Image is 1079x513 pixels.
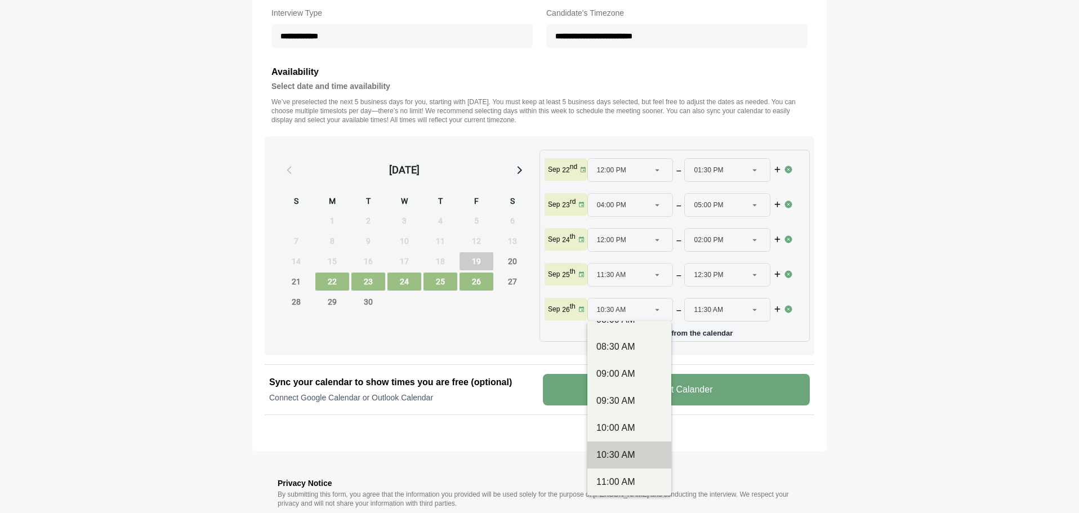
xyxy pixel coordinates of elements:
label: Interview Type [271,6,533,20]
div: T [423,195,457,209]
span: Friday, September 5, 2025 [460,212,493,230]
span: Sunday, September 7, 2025 [279,232,313,250]
span: Sunday, September 21, 2025 [279,273,313,291]
strong: 25 [562,271,569,279]
span: Tuesday, September 30, 2025 [351,293,385,311]
span: Thursday, September 18, 2025 [423,252,457,270]
sup: th [570,302,576,310]
div: W [387,195,421,209]
span: 12:00 PM [597,159,626,181]
div: S [279,195,313,209]
span: Tuesday, September 23, 2025 [351,273,385,291]
span: Wednesday, September 17, 2025 [387,252,421,270]
strong: 24 [562,236,569,244]
span: Wednesday, September 24, 2025 [387,273,421,291]
span: Monday, September 8, 2025 [315,232,349,250]
sup: th [570,267,576,275]
span: 10:30 AM [597,298,626,321]
label: Candidate's Timezone [546,6,808,20]
div: M [315,195,349,209]
span: Sunday, September 28, 2025 [279,293,313,311]
span: Tuesday, September 2, 2025 [351,212,385,230]
span: 02:00 PM [694,229,723,251]
span: 01:30 PM [694,159,723,181]
strong: 26 [562,306,569,314]
span: 12:30 PM [694,264,723,286]
span: Friday, September 19, 2025 [460,252,493,270]
v-button: Connect Calander [543,374,810,405]
span: Sunday, September 14, 2025 [279,252,313,270]
span: Thursday, September 25, 2025 [423,273,457,291]
p: Sep [548,200,560,209]
span: Tuesday, September 16, 2025 [351,252,385,270]
p: Sep [548,165,560,174]
span: 04:00 PM [597,194,626,216]
span: Monday, September 22, 2025 [315,273,349,291]
strong: 23 [562,201,569,209]
span: 11:30 AM [694,298,723,321]
div: T [351,195,385,209]
p: By submitting this form, you agree that the information you provided will be used solely for the ... [278,490,801,508]
span: Wednesday, September 10, 2025 [387,232,421,250]
h3: Availability [271,65,808,79]
span: Friday, September 12, 2025 [460,232,493,250]
span: 11:30 AM [597,264,626,286]
p: Connect Google Calendar or Outlook Calendar [269,392,536,403]
span: Wednesday, September 3, 2025 [387,212,421,230]
span: 05:00 PM [694,194,723,216]
span: Monday, September 15, 2025 [315,252,349,270]
span: Monday, September 1, 2025 [315,212,349,230]
p: Sep [548,235,560,244]
strong: 22 [562,166,569,174]
div: F [460,195,493,209]
sup: nd [570,163,577,171]
sup: rd [570,198,576,206]
span: Monday, September 29, 2025 [315,293,349,311]
div: [DATE] [389,162,420,178]
p: Add more days from the calendar [545,325,805,337]
span: Tuesday, September 9, 2025 [351,232,385,250]
h2: Sync your calendar to show times you are free (optional) [269,376,536,389]
p: We’ve preselected the next 5 business days for you, starting with [DATE]. You must keep at least ... [271,97,808,124]
span: Friday, September 26, 2025 [460,273,493,291]
span: Thursday, September 11, 2025 [423,232,457,250]
span: Thursday, September 4, 2025 [423,212,457,230]
div: S [496,195,529,209]
span: 12:00 PM [597,229,626,251]
span: Saturday, September 20, 2025 [496,252,529,270]
p: Sep [548,305,560,314]
span: Saturday, September 13, 2025 [496,232,529,250]
sup: th [570,233,576,240]
h3: Privacy Notice [278,476,801,490]
h4: Select date and time availability [271,79,808,93]
p: Sep [548,270,560,279]
span: Saturday, September 6, 2025 [496,212,529,230]
span: Saturday, September 27, 2025 [496,273,529,291]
